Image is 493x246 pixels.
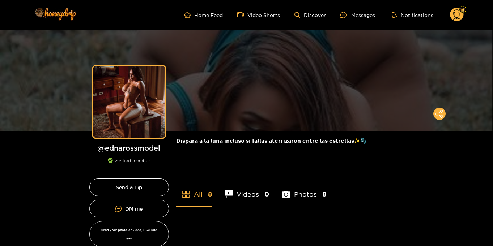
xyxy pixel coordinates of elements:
[176,131,411,151] div: 𝗗𝗶𝘀𝗽𝗮𝗿𝗮 𝗮 𝗹𝗮 𝗹𝘂𝗻𝗮 𝗶𝗻𝗰𝗹𝘂𝘀𝗼 𝘀𝗶 𝗳𝗮𝗹𝗹𝗮𝘀 𝗮𝘁𝗲𝗿𝗿𝗶𝘇𝗮𝗿𝗼𝗻 𝗲𝗻𝘁𝗿𝗲 𝗹𝗮𝘀 𝗲𝘀𝘁𝗿𝗲𝗹𝗹𝗮𝘀✨🫧
[460,8,465,12] img: Fan Level
[294,12,326,18] a: Discover
[89,200,169,217] a: DM me
[208,190,212,199] span: 8
[182,190,190,199] span: appstore
[340,11,375,19] div: Messages
[89,178,169,196] button: Send a Tip
[89,158,169,171] div: verified member
[89,143,169,152] h1: @ ednarossmodel
[184,12,223,18] a: Home Feed
[237,12,247,18] span: video-camera
[237,12,280,18] a: Video Shorts
[264,190,269,199] span: 0
[390,11,435,18] button: Notifications
[184,12,194,18] span: home
[225,173,269,206] li: Videos
[176,173,212,206] li: All
[322,190,326,199] span: 8
[282,173,326,206] li: Photos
